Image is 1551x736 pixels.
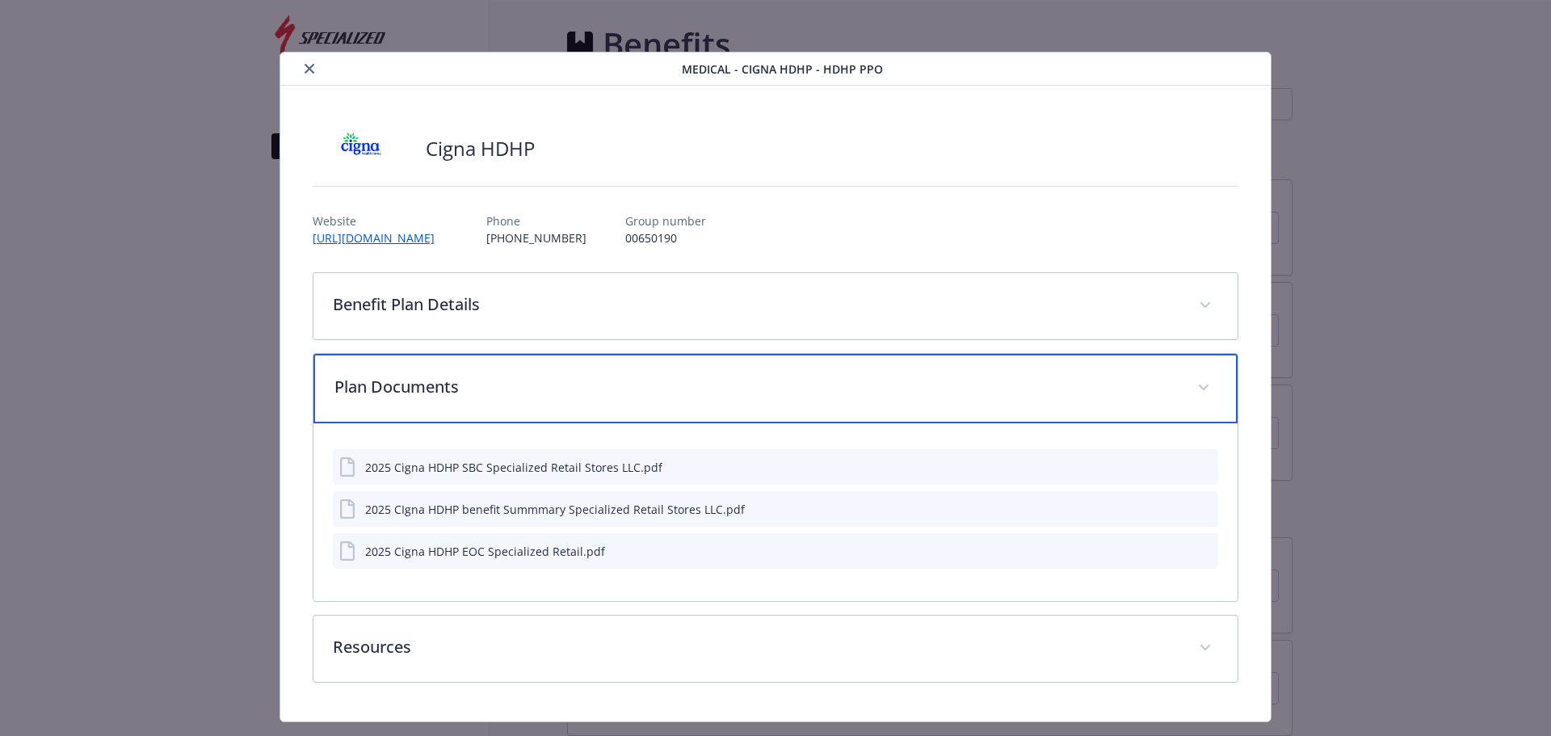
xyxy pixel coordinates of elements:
[1171,501,1184,518] button: download file
[365,501,745,518] div: 2025 CIgna HDHP benefit Summmary Specialized Retail Stores LLC.pdf
[365,543,605,560] div: 2025 Cigna HDHP EOC Specialized Retail.pdf
[486,229,586,246] p: [PHONE_NUMBER]
[313,616,1238,682] div: Resources
[1171,459,1184,476] button: download file
[625,212,706,229] p: Group number
[313,212,448,229] p: Website
[365,459,662,476] div: 2025 Cigna HDHP SBC Specialized Retail Stores LLC.pdf
[625,229,706,246] p: 00650190
[313,230,448,246] a: [URL][DOMAIN_NAME]
[334,375,1179,399] p: Plan Documents
[313,273,1238,339] div: Benefit Plan Details
[1197,501,1212,518] button: preview file
[1197,543,1212,560] button: preview file
[333,635,1180,659] p: Resources
[155,52,1396,722] div: details for plan Medical - Cigna HDHP - HDHP PPO
[486,212,586,229] p: Phone
[313,124,410,173] img: CIGNA
[682,61,883,78] span: Medical - Cigna HDHP - HDHP PPO
[426,135,535,162] h2: Cigna HDHP
[313,354,1238,423] div: Plan Documents
[300,59,319,78] button: close
[1171,543,1184,560] button: download file
[1197,459,1212,476] button: preview file
[313,423,1238,601] div: Plan Documents
[333,292,1180,317] p: Benefit Plan Details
